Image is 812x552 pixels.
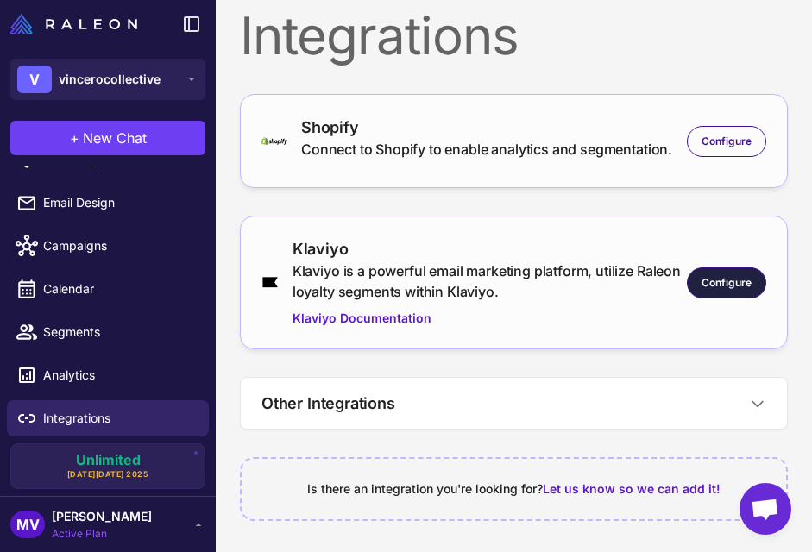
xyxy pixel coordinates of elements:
div: Open chat [740,483,791,535]
span: Configure [702,275,752,291]
img: shopify-logo-primary-logo-456baa801ee66a0a435671082365958316831c9960c480451dd0330bcdae304f.svg [261,137,287,145]
span: Unlimited [76,453,141,467]
div: MV [10,511,45,538]
a: Segments [7,314,209,350]
button: Other Integrations [241,378,787,429]
div: Shopify [301,116,672,139]
div: Klaviyo [293,237,687,260]
span: Calendar [43,279,195,298]
a: Calendar [7,271,209,307]
div: Klaviyo is a powerful email marketing platform, utilize Raleon loyalty segments within Klaviyo. [293,260,687,302]
span: Email Design [43,193,195,212]
a: Klaviyo Documentation [293,309,687,328]
a: Campaigns [7,228,209,264]
a: Raleon Logo [10,14,144,34]
div: V [17,66,52,93]
img: klaviyo.png [261,276,279,289]
span: Analytics [43,366,195,385]
a: Email Design [7,185,209,221]
span: Segments [43,323,195,342]
h3: Other Integrations [261,392,395,415]
div: Connect to Shopify to enable analytics and segmentation. [301,139,672,160]
span: Let us know so we can add it! [543,481,721,496]
span: [PERSON_NAME] [52,507,152,526]
div: Is there an integration you're looking for? [262,480,765,499]
span: Campaigns [43,236,195,255]
span: Active Plan [52,526,152,542]
span: Configure [702,134,752,149]
img: Raleon Logo [10,14,137,34]
a: Integrations [7,400,209,436]
button: +New Chat [10,121,205,155]
span: + [70,128,79,148]
button: Vvincerocollective [10,59,205,100]
span: [DATE][DATE] 2025 [67,468,149,480]
span: vincerocollective [59,70,161,89]
div: Integrations [240,4,788,66]
a: Analytics [7,357,209,393]
span: New Chat [83,128,147,148]
span: Integrations [43,409,195,428]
